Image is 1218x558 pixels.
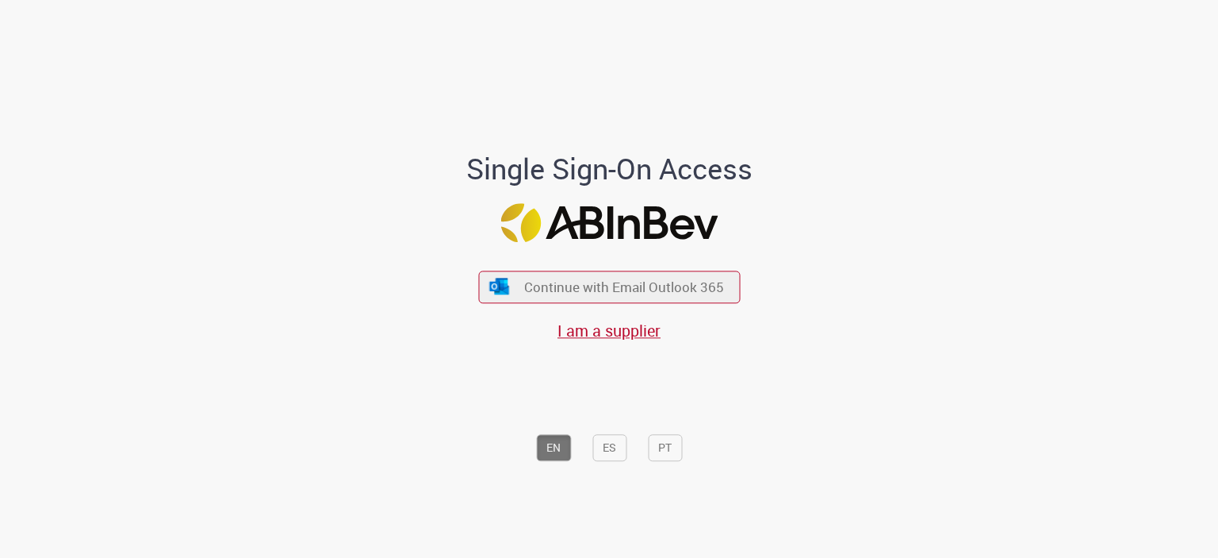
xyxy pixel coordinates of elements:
button: ícone Azure/Microsoft 360 Continue with Email Outlook 365 [478,271,740,303]
a: I am a supplier [557,320,661,341]
h1: Single Sign-On Access [389,153,829,185]
span: Continue with Email Outlook 365 [524,278,724,296]
button: PT [648,435,682,462]
button: ES [592,435,626,462]
img: Logo ABInBev [500,204,718,243]
img: ícone Azure/Microsoft 360 [488,278,511,294]
button: EN [536,435,571,462]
